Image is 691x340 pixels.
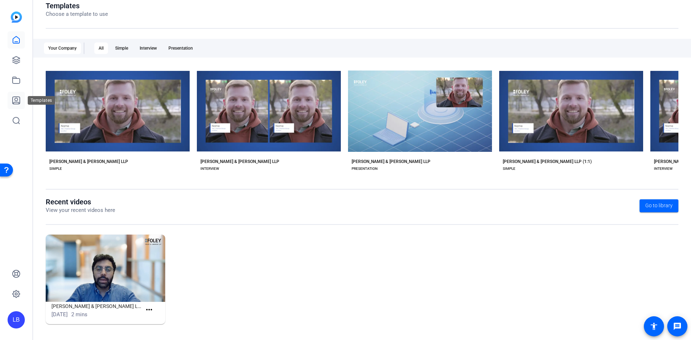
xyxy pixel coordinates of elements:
[8,311,25,328] div: LB
[28,96,55,105] div: Templates
[44,42,81,54] div: Your Company
[51,311,68,318] span: [DATE]
[11,12,22,23] img: blue-gradient.svg
[46,10,108,18] p: Choose a template to use
[640,199,678,212] a: Go to library
[164,42,197,54] div: Presentation
[352,159,430,164] div: [PERSON_NAME] & [PERSON_NAME] LLP
[111,42,132,54] div: Simple
[503,159,592,164] div: [PERSON_NAME] & [PERSON_NAME] LLP (1:1)
[49,166,62,172] div: SIMPLE
[503,166,515,172] div: SIMPLE
[46,235,165,302] img: Foley & Lardner LLP Simple (32688)
[49,159,128,164] div: [PERSON_NAME] & [PERSON_NAME] LLP
[650,322,658,331] mat-icon: accessibility
[673,322,682,331] mat-icon: message
[200,166,219,172] div: INTERVIEW
[654,166,673,172] div: INTERVIEW
[94,42,108,54] div: All
[352,166,378,172] div: PRESENTATION
[46,198,115,206] h1: Recent videos
[46,1,108,10] h1: Templates
[200,159,279,164] div: [PERSON_NAME] & [PERSON_NAME] LLP
[145,305,154,314] mat-icon: more_horiz
[135,42,161,54] div: Interview
[46,206,115,214] p: View your recent videos here
[71,311,87,318] span: 2 mins
[51,302,142,310] h1: [PERSON_NAME] & [PERSON_NAME] LLP Simple (32688)
[645,202,673,209] span: Go to library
